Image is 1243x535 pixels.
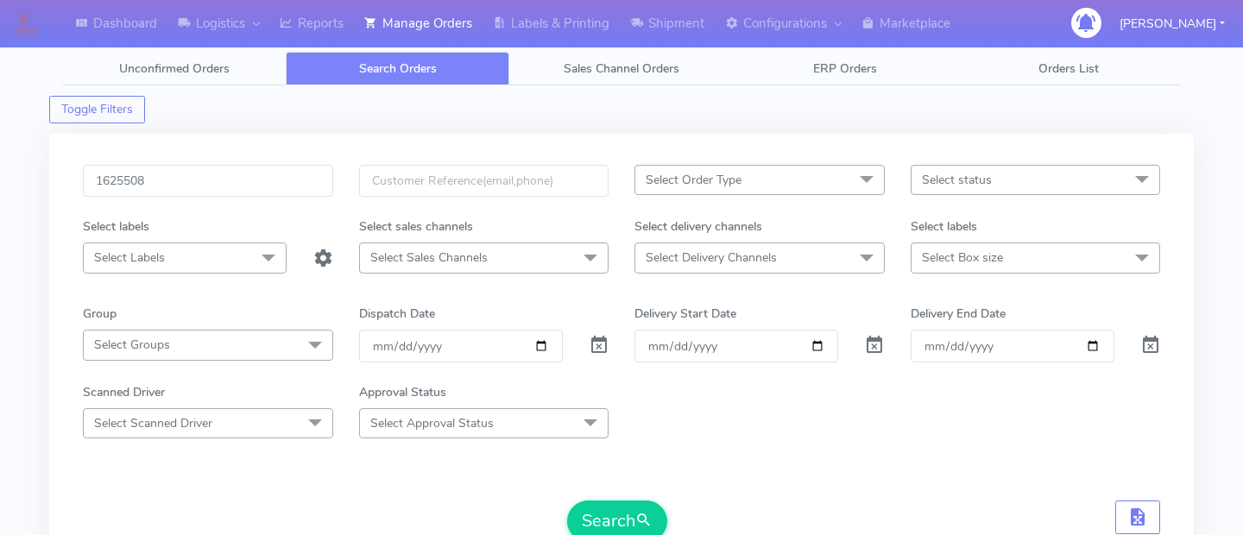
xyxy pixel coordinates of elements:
[359,60,437,77] span: Search Orders
[62,52,1181,85] ul: Tabs
[1038,60,1099,77] span: Orders List
[119,60,230,77] span: Unconfirmed Orders
[911,305,1006,323] label: Delivery End Date
[564,60,679,77] span: Sales Channel Orders
[646,172,741,188] span: Select Order Type
[370,249,488,266] span: Select Sales Channels
[83,383,165,401] label: Scanned Driver
[359,305,435,323] label: Dispatch Date
[94,249,165,266] span: Select Labels
[359,165,609,197] input: Customer Reference(email,phone)
[634,217,762,236] label: Select delivery channels
[813,60,877,77] span: ERP Orders
[359,383,446,401] label: Approval Status
[911,217,977,236] label: Select labels
[634,305,736,323] label: Delivery Start Date
[1107,6,1238,41] button: [PERSON_NAME]
[83,165,333,197] input: Order Id
[83,305,117,323] label: Group
[370,415,494,431] span: Select Approval Status
[922,172,992,188] span: Select status
[83,217,149,236] label: Select labels
[359,217,473,236] label: Select sales channels
[922,249,1003,266] span: Select Box size
[94,337,170,353] span: Select Groups
[646,249,777,266] span: Select Delivery Channels
[49,96,145,123] button: Toggle Filters
[94,415,212,431] span: Select Scanned Driver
